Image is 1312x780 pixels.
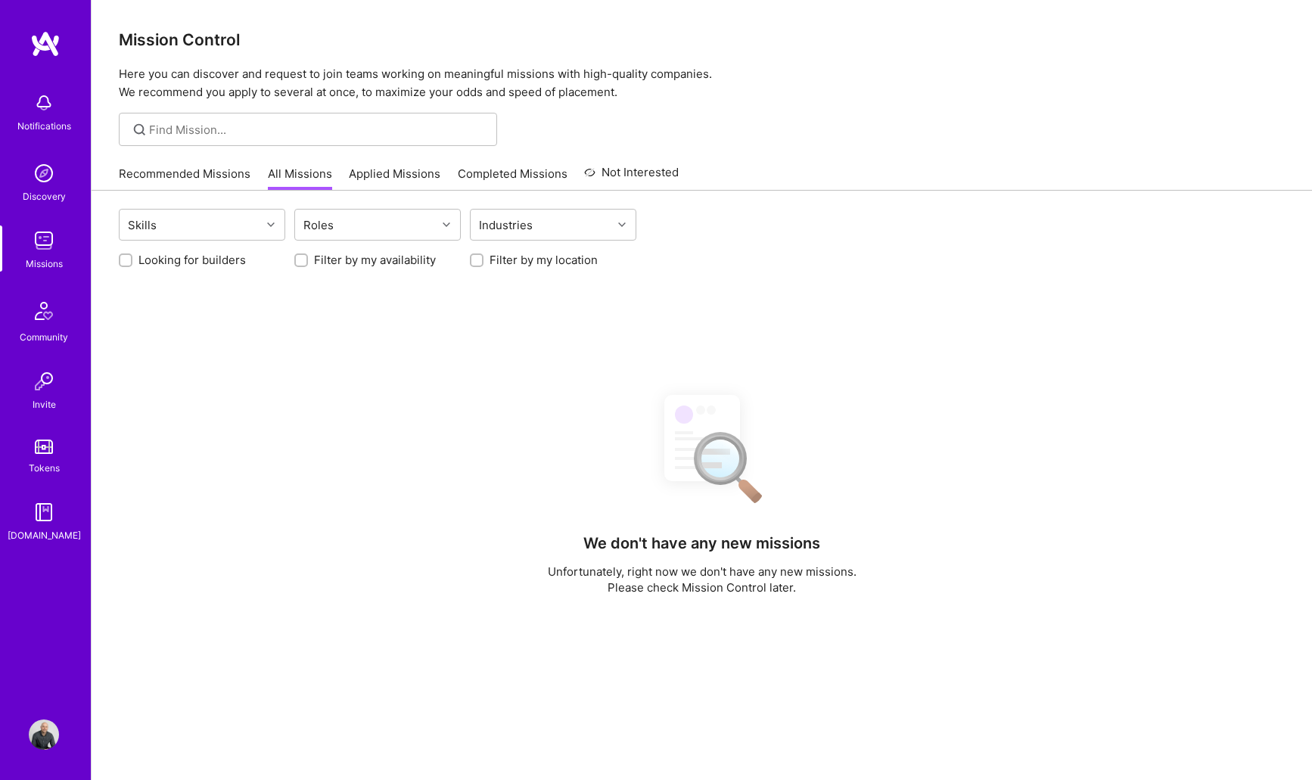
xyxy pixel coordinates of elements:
img: guide book [29,497,59,527]
i: icon Chevron [267,221,275,228]
a: User Avatar [25,719,63,750]
div: Discovery [23,188,66,204]
img: tokens [35,440,53,454]
div: Roles [300,214,337,236]
div: Skills [124,214,160,236]
h4: We don't have any new missions [583,534,820,552]
label: Looking for builders [138,252,246,268]
img: User Avatar [29,719,59,750]
div: Invite [33,396,56,412]
p: Please check Mission Control later. [548,580,857,595]
a: All Missions [268,166,332,191]
img: logo [30,30,61,57]
a: Completed Missions [458,166,567,191]
p: Here you can discover and request to join teams working on meaningful missions with high-quality ... [119,65,1285,101]
i: icon Chevron [443,221,450,228]
div: [DOMAIN_NAME] [8,527,81,543]
img: Community [26,293,62,329]
div: Notifications [17,118,71,134]
a: Recommended Missions [119,166,250,191]
div: Tokens [29,460,60,476]
i: icon Chevron [618,221,626,228]
img: Invite [29,366,59,396]
label: Filter by my location [490,252,598,268]
h3: Mission Control [119,30,1285,49]
img: teamwork [29,225,59,256]
a: Applied Missions [349,166,440,191]
div: Missions [26,256,63,272]
img: discovery [29,158,59,188]
img: bell [29,88,59,118]
div: Community [20,329,68,345]
a: Not Interested [584,163,679,191]
img: No Results [638,381,766,514]
p: Unfortunately, right now we don't have any new missions. [548,564,857,580]
i: icon SearchGrey [131,121,148,138]
input: Find Mission... [149,122,486,138]
div: Industries [475,214,536,236]
label: Filter by my availability [314,252,436,268]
